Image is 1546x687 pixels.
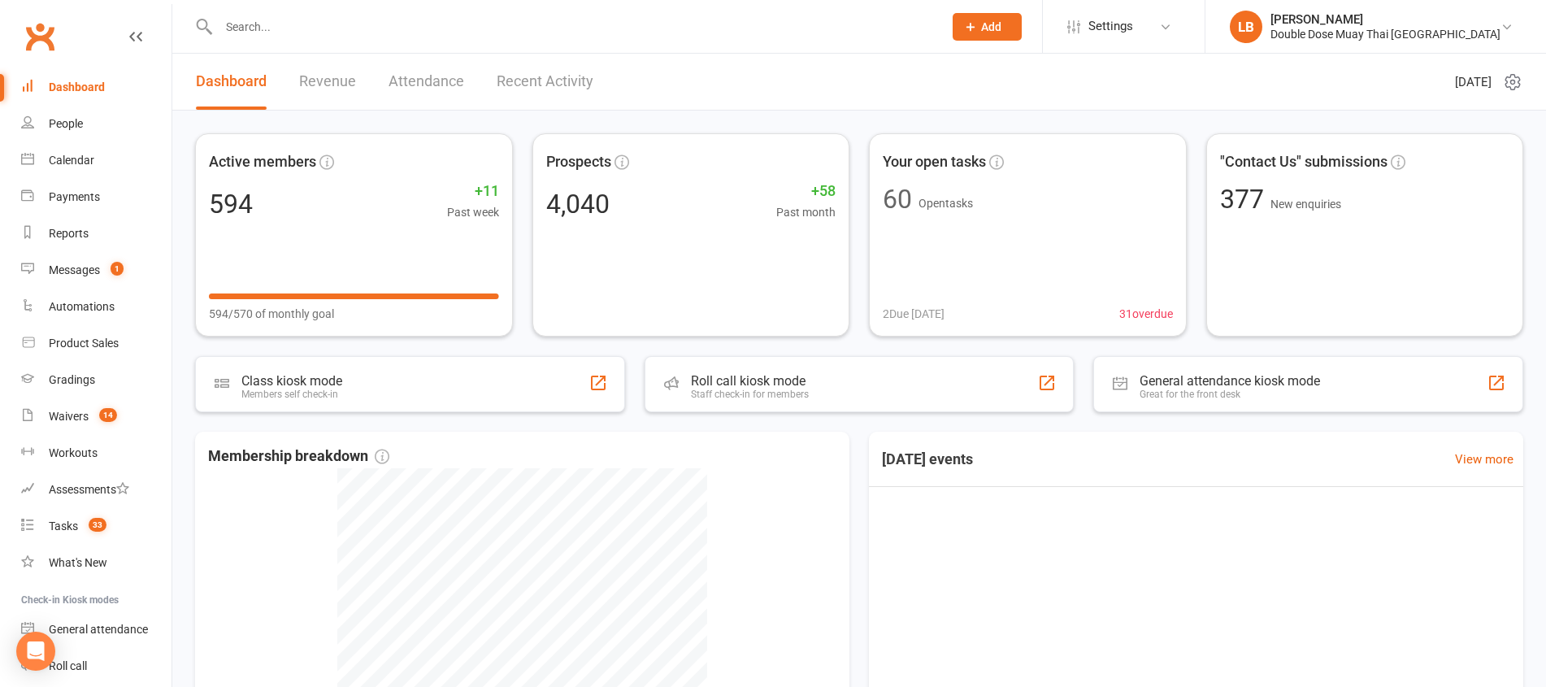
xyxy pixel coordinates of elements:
span: New enquiries [1270,198,1341,211]
div: Waivers [49,410,89,423]
div: Members self check-in [241,389,342,400]
div: General attendance kiosk mode [1140,373,1320,389]
div: LB [1230,11,1262,43]
div: Roll call kiosk mode [691,373,809,389]
span: 1 [111,262,124,276]
div: Payments [49,190,100,203]
a: View more [1455,450,1513,469]
span: 31 overdue [1119,305,1173,323]
div: What's New [49,556,107,569]
div: Automations [49,300,115,313]
a: Attendance [389,54,464,110]
a: Tasks 33 [21,508,172,545]
span: Open tasks [918,197,973,210]
div: Assessments [49,483,129,496]
a: Revenue [299,54,356,110]
a: Dashboard [196,54,267,110]
div: Staff check-in for members [691,389,809,400]
div: Dashboard [49,80,105,93]
div: Reports [49,227,89,240]
span: Add [981,20,1001,33]
a: Workouts [21,435,172,472]
a: Reports [21,215,172,252]
span: Active members [209,150,316,174]
div: Product Sales [49,337,119,350]
h3: [DATE] events [869,445,986,474]
span: Your open tasks [883,150,986,174]
div: 594 [209,191,253,217]
div: Tasks [49,520,78,533]
span: "Contact Us" submissions [1220,150,1387,174]
div: General attendance [49,623,148,636]
button: Add [953,13,1022,41]
span: +11 [447,180,499,203]
div: Gradings [49,373,95,386]
div: Class kiosk mode [241,373,342,389]
span: [DATE] [1455,72,1492,92]
span: 33 [89,518,106,532]
div: Open Intercom Messenger [16,632,55,671]
div: Calendar [49,154,94,167]
a: Roll call [21,648,172,685]
div: Double Dose Muay Thai [GEOGRAPHIC_DATA] [1270,27,1500,41]
a: Dashboard [21,69,172,106]
a: Payments [21,179,172,215]
div: People [49,117,83,130]
div: Workouts [49,446,98,459]
a: Calendar [21,142,172,179]
div: Roll call [49,659,87,672]
span: 2 Due [DATE] [883,305,945,323]
div: Great for the front desk [1140,389,1320,400]
span: 377 [1220,184,1270,215]
span: +58 [776,180,836,203]
span: Past month [776,203,836,221]
span: 594/570 of monthly goal [209,305,334,323]
a: General attendance kiosk mode [21,611,172,648]
a: People [21,106,172,142]
div: [PERSON_NAME] [1270,12,1500,27]
span: Settings [1088,8,1133,45]
a: Product Sales [21,325,172,362]
a: Clubworx [20,16,60,57]
a: Waivers 14 [21,398,172,435]
div: 4,040 [546,191,610,217]
a: Automations [21,289,172,325]
a: Messages 1 [21,252,172,289]
div: 60 [883,186,912,212]
a: Assessments [21,472,172,508]
a: Recent Activity [497,54,593,110]
a: Gradings [21,362,172,398]
span: 14 [99,408,117,422]
div: Messages [49,263,100,276]
span: Prospects [546,150,611,174]
input: Search... [214,15,932,38]
a: What's New [21,545,172,581]
span: Past week [447,203,499,221]
span: Membership breakdown [208,445,389,468]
